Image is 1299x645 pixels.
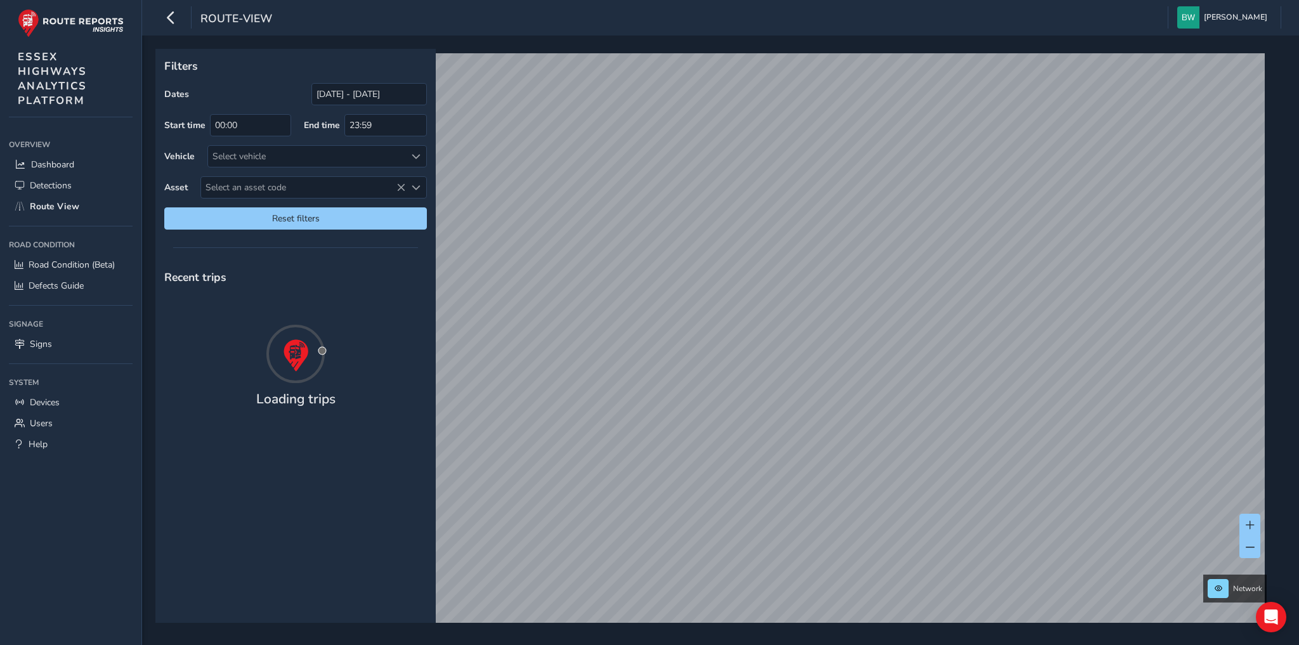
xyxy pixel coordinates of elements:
[164,119,206,131] label: Start time
[164,207,427,230] button: Reset filters
[1256,602,1286,632] div: Open Intercom Messenger
[30,338,52,350] span: Signs
[1204,6,1267,29] span: [PERSON_NAME]
[164,181,188,193] label: Asset
[164,88,189,100] label: Dates
[9,373,133,392] div: System
[164,150,195,162] label: Vehicle
[9,196,133,217] a: Route View
[30,179,72,192] span: Detections
[9,135,133,154] div: Overview
[208,146,405,167] div: Select vehicle
[30,396,60,408] span: Devices
[1233,583,1262,594] span: Network
[29,280,84,292] span: Defects Guide
[29,438,48,450] span: Help
[1177,6,1272,29] button: [PERSON_NAME]
[30,417,53,429] span: Users
[9,434,133,455] a: Help
[29,259,115,271] span: Road Condition (Beta)
[9,154,133,175] a: Dashboard
[31,159,74,171] span: Dashboard
[1177,6,1199,29] img: diamond-layout
[9,334,133,355] a: Signs
[256,391,336,407] h4: Loading trips
[201,177,405,198] span: Select an asset code
[164,270,226,285] span: Recent trips
[164,58,427,74] p: Filters
[405,177,426,198] div: Select an asset code
[9,175,133,196] a: Detections
[9,413,133,434] a: Users
[9,392,133,413] a: Devices
[9,275,133,296] a: Defects Guide
[18,9,124,37] img: rr logo
[9,254,133,275] a: Road Condition (Beta)
[30,200,79,212] span: Route View
[304,119,340,131] label: End time
[9,315,133,334] div: Signage
[174,212,417,225] span: Reset filters
[18,49,87,108] span: ESSEX HIGHWAYS ANALYTICS PLATFORM
[160,53,1265,637] canvas: Map
[9,235,133,254] div: Road Condition
[200,11,272,29] span: route-view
